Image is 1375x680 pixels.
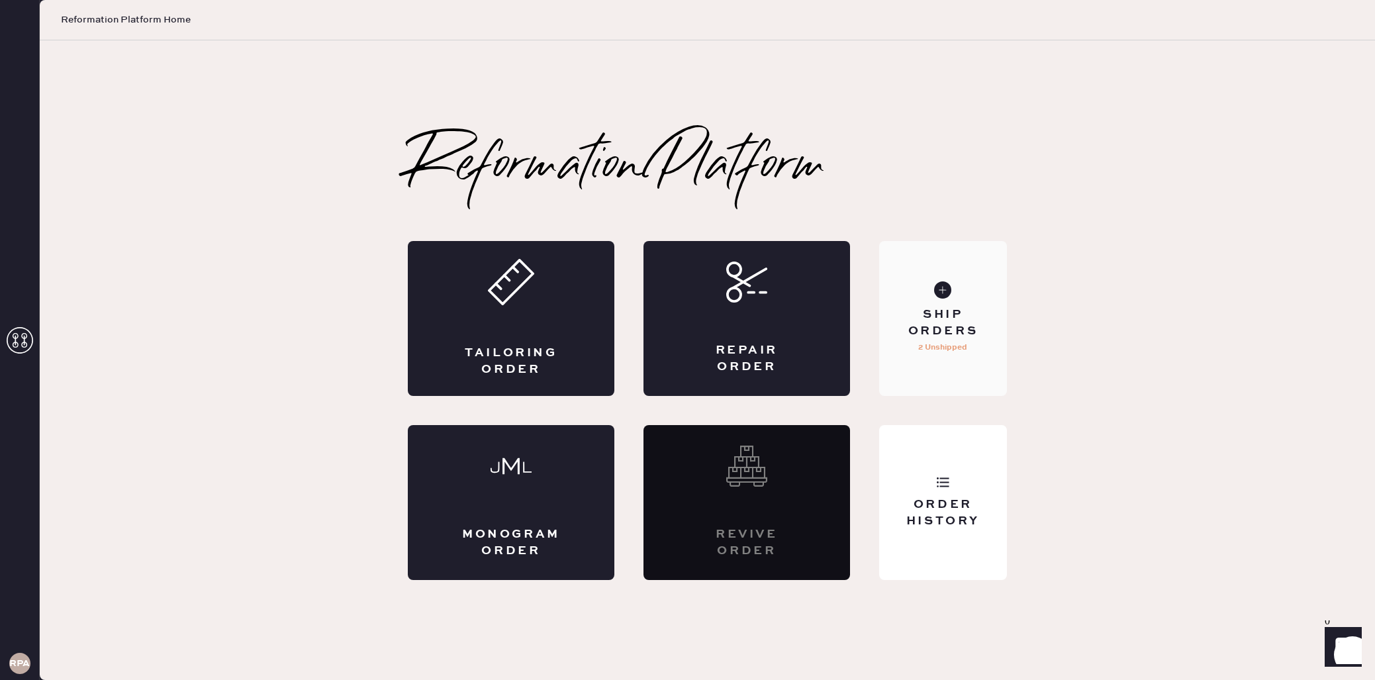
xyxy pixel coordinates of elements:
[461,345,561,378] div: Tailoring Order
[918,340,967,356] p: 2 Unshipped
[696,526,797,559] div: Revive order
[1312,620,1369,677] iframe: Front Chat
[9,659,30,668] h3: RPA
[408,140,826,193] h2: Reformation Platform
[696,342,797,375] div: Repair Order
[643,425,850,580] div: Interested? Contact us at care@hemster.co
[890,497,996,530] div: Order History
[61,13,191,26] span: Reformation Platform Home
[461,526,561,559] div: Monogram Order
[890,307,996,340] div: Ship Orders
